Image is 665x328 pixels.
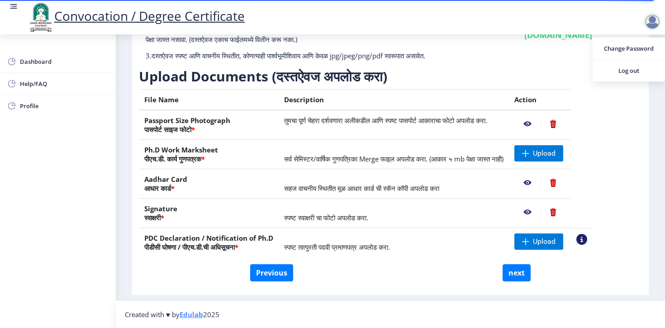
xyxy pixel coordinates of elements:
nb-action: View File [514,204,541,220]
th: Signature स्वाक्षरी [139,199,279,228]
span: Created with ♥ by 2025 [125,310,219,319]
th: Action [509,90,571,110]
th: Passport Size Photograph पासपोर्ट साइज फोटो [139,110,279,140]
button: Previous [250,264,293,281]
p: 3.दस्तऐवज स्पष्ट आणि वाचनीय स्थितीत, कोणत्याही पार्श्वभूमीशिवाय आणि केवळ jpg/jpeg/png/pdf स्वरूपा... [146,51,467,60]
nb-action: Delete File [541,204,565,220]
p: 2. प्रत्येक दस्तऐवज स्वतंत्रपणे एक एक करून अपलोड करा आणि कृपया लक्षात ठेवा कि फाइलचा आकार 5MB (35... [146,26,467,44]
span: स्पष्ट तात्पुरती पदवी प्रमाणपत्र अपलोड करा. [284,242,390,252]
nb-action: Delete File [541,175,565,191]
th: Description [279,90,509,110]
th: Aadhar Card आधार कार्ड [139,169,279,199]
nb-action: Delete File [541,116,565,132]
button: next [503,264,531,281]
nb-action: View Sample PDC [576,234,587,245]
td: तुमचा पूर्ण चेहरा दर्शवणारा अलीकडील आणि स्पष्ट पासपोर्ट आकाराचा फोटो अपलोड करा. [279,110,509,140]
th: PDC Declaration / Notification of Ph.D पीडीसी घोषणा / पीएच.डी.ची अधिसूचना [139,228,279,257]
span: सर्व सेमिस्टर/वार्षिक गुणपत्रिका Merge फाइल अपलोड करा. (आकार ५ mb पेक्षा जास्त नाही) [284,154,503,163]
span: Upload [533,149,556,158]
th: Ph.D Work Marksheet पीएच.डी. कार्य गुणपत्रक [139,140,279,169]
span: स्पष्ट स्वाक्षरी चा फोटो अपलोड करा. [284,213,368,222]
span: Log out [600,65,658,76]
span: Upload [533,237,556,246]
span: Dashboard [20,56,109,67]
span: Profile [20,100,109,111]
span: Help/FAQ [20,78,109,89]
th: File Name [139,90,279,110]
a: Change Password [593,38,665,59]
nb-action: View File [514,116,541,132]
a: Edulab [180,310,203,319]
nb-action: View File [514,175,541,191]
span: सहज वाचनीय स्थितीत मूळ आधार कार्ड ची स्कॅन कॉपी अपलोड करा [284,184,439,193]
a: Log out [593,60,665,81]
img: logo [27,2,54,33]
a: Convocation / Degree Certificate [27,7,245,24]
h3: Upload Documents (दस्तऐवज अपलोड करा) [139,67,593,86]
span: Change Password [600,43,658,54]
